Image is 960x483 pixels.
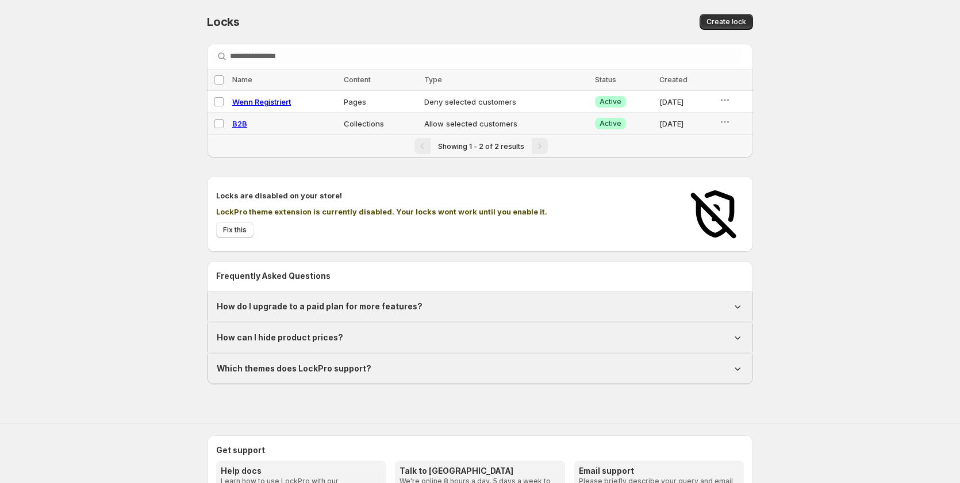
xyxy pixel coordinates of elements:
[223,225,247,235] span: Fix this
[207,15,240,29] span: Locks
[600,119,621,128] span: Active
[216,270,744,282] h2: Frequently Asked Questions
[424,75,442,84] span: Type
[217,363,371,374] h1: Which themes does LockPro support?
[595,75,616,84] span: Status
[232,119,247,128] a: B2B
[400,465,560,477] h3: Talk to [GEOGRAPHIC_DATA]
[232,97,291,106] a: Wenn Registriert
[438,142,524,151] span: Showing 1 - 2 of 2 results
[340,113,421,135] td: Collections
[232,75,252,84] span: Name
[216,190,675,201] h2: Locks are disabled on your store!
[217,301,423,312] h1: How do I upgrade to a paid plan for more features?
[221,465,381,477] h3: Help docs
[344,75,371,84] span: Content
[207,134,753,158] nav: Pagination
[216,222,254,238] button: Fix this
[706,17,746,26] span: Create lock
[659,75,688,84] span: Created
[656,113,716,135] td: [DATE]
[656,91,716,113] td: [DATE]
[216,206,675,217] p: LockPro theme extension is currently disabled. Your locks wont work until you enable it.
[579,465,739,477] h3: Email support
[340,91,421,113] td: Pages
[700,14,753,30] button: Create lock
[600,97,621,106] span: Active
[421,91,592,113] td: Deny selected customers
[216,444,744,456] h2: Get support
[217,332,343,343] h1: How can I hide product prices?
[421,113,592,135] td: Allow selected customers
